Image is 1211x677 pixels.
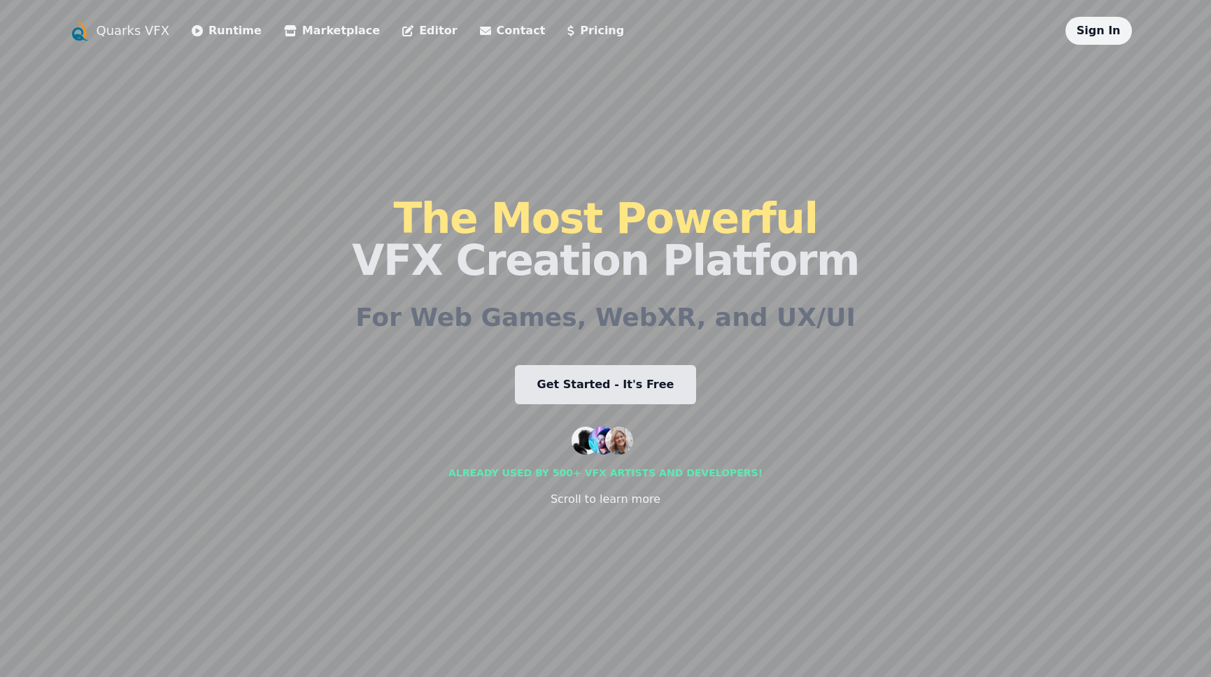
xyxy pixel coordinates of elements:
[97,21,170,41] a: Quarks VFX
[480,22,546,39] a: Contact
[515,365,697,404] a: Get Started - It's Free
[551,491,660,508] div: Scroll to learn more
[1077,24,1121,37] a: Sign In
[352,197,859,281] h1: VFX Creation Platform
[402,22,457,39] a: Editor
[572,427,600,455] img: customer 1
[355,304,856,332] h2: For Web Games, WebXR, and UX/UI
[588,427,616,455] img: customer 2
[448,466,763,480] div: Already used by 500+ vfx artists and developers!
[605,427,633,455] img: customer 3
[567,22,624,39] a: Pricing
[192,22,262,39] a: Runtime
[284,22,380,39] a: Marketplace
[393,194,817,243] span: The Most Powerful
